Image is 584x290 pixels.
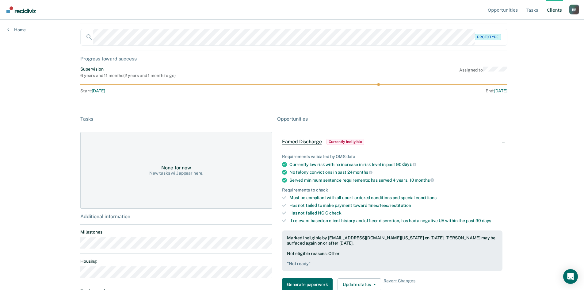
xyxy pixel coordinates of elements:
span: conditions [416,195,437,200]
img: Recidiviz [6,6,36,13]
span: months [415,178,434,183]
div: Has not failed NCIC [289,211,502,216]
div: R R [569,5,579,14]
div: Additional information [80,214,272,219]
div: Has not failed to make payment toward [289,203,502,208]
div: Open Intercom Messenger [563,269,578,284]
div: Start : [80,88,294,94]
span: days [482,218,491,223]
span: [DATE] [92,88,105,93]
pre: " Not ready " [287,261,498,266]
div: Tasks [80,116,272,122]
button: Profile dropdown button [569,5,579,14]
div: If relevant based on client history and officer discretion, has had a negative UA within the past 90 [289,218,502,223]
div: Requirements to check [282,188,502,193]
div: Progress toward success [80,56,507,62]
span: Earned Discharge [282,139,322,145]
div: Opportunities [277,116,507,122]
div: None for now [161,165,191,171]
div: End : [296,88,507,94]
div: Earned DischargeCurrently ineligible [277,132,507,152]
span: check [329,211,341,215]
div: New tasks will appear here. [149,171,203,176]
dt: Milestones [80,230,272,235]
dt: Housing [80,259,272,264]
span: fines/fees/restitution [368,203,411,208]
div: No felony convictions in past 24 [289,169,502,175]
div: Marked ineligible by [EMAIL_ADDRESS][DOMAIN_NAME][US_STATE] on [DATE]. [PERSON_NAME] may be surfa... [287,235,498,246]
div: Requirements validated by OMS data [282,154,502,159]
div: 6 years and 11 months ( 2 years and 1 month to go ) [80,73,175,78]
span: days [402,162,416,167]
span: months [353,170,372,175]
div: Supervision [80,67,175,72]
div: Currently low risk with no increase in risk level in past 90 [289,162,502,167]
div: Assigned to [459,67,507,78]
div: Served minimum sentence requirements: has served 4 years, 10 [289,177,502,183]
div: Must be compliant with all court-ordered conditions and special [289,195,502,200]
div: Not eligible reasons: Other [287,251,498,266]
span: [DATE] [494,88,507,93]
a: Home [7,27,26,33]
span: Currently ineligible [326,139,364,145]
